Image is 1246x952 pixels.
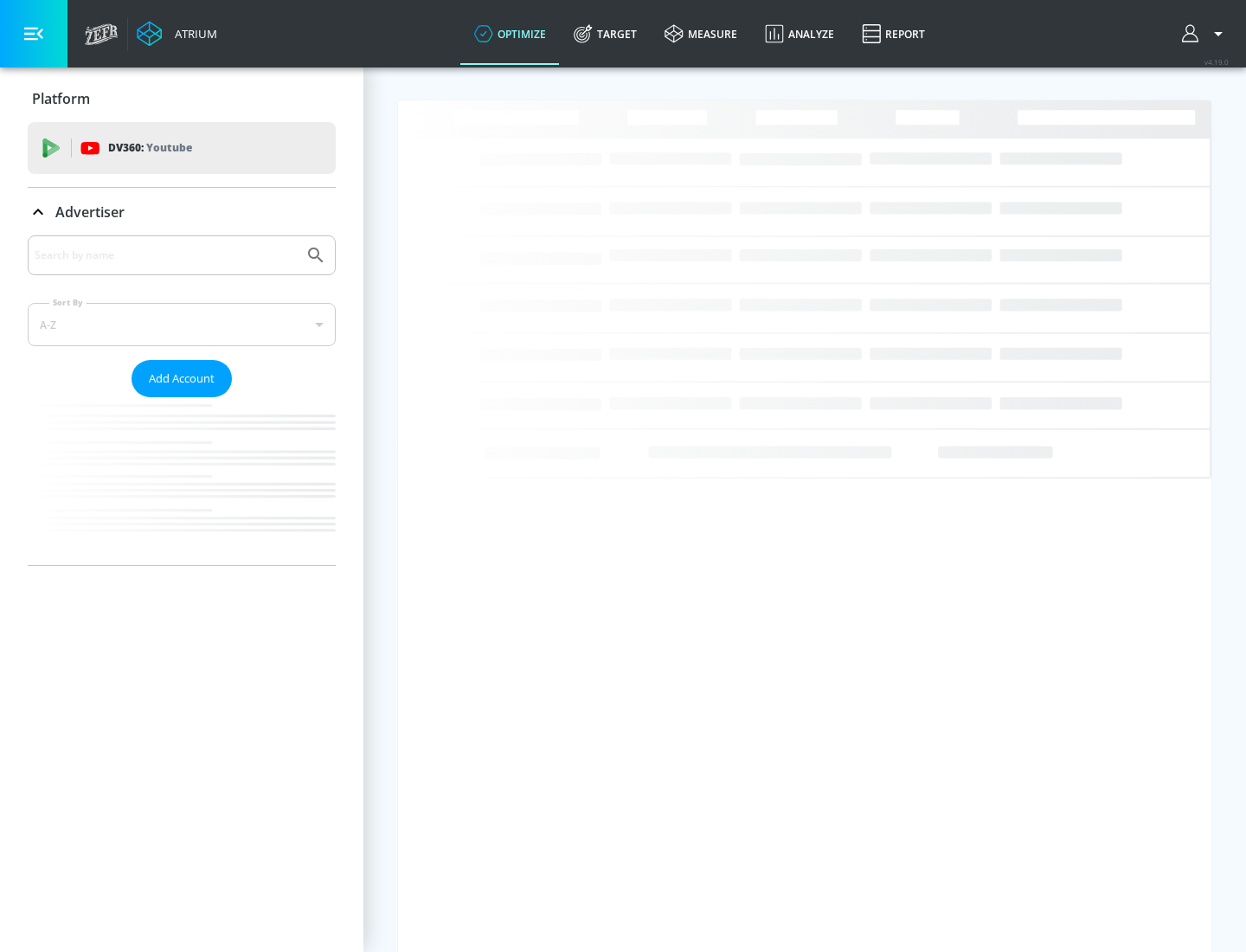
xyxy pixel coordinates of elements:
div: Platform [28,74,336,123]
div: Advertiser [28,188,336,236]
a: measure [651,3,751,65]
p: DV360: [108,138,192,158]
span: v 4.19.0 [1204,57,1229,67]
a: Atrium [137,21,217,47]
nav: list of Advertiser [28,397,336,565]
p: Platform [32,89,90,108]
button: Add Account [132,360,232,397]
a: Analyze [751,3,848,65]
a: optimize [460,3,560,65]
span: Add Account [149,369,215,389]
div: DV360: Youtube [28,122,336,174]
p: Advertiser [55,203,125,222]
label: Sort By [49,297,87,308]
input: Search by name [35,244,297,267]
p: Youtube [146,138,192,157]
a: Target [560,3,651,65]
div: Advertiser [28,235,336,565]
a: Report [848,3,939,65]
div: Atrium [168,26,217,42]
div: A-Z [28,303,336,346]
